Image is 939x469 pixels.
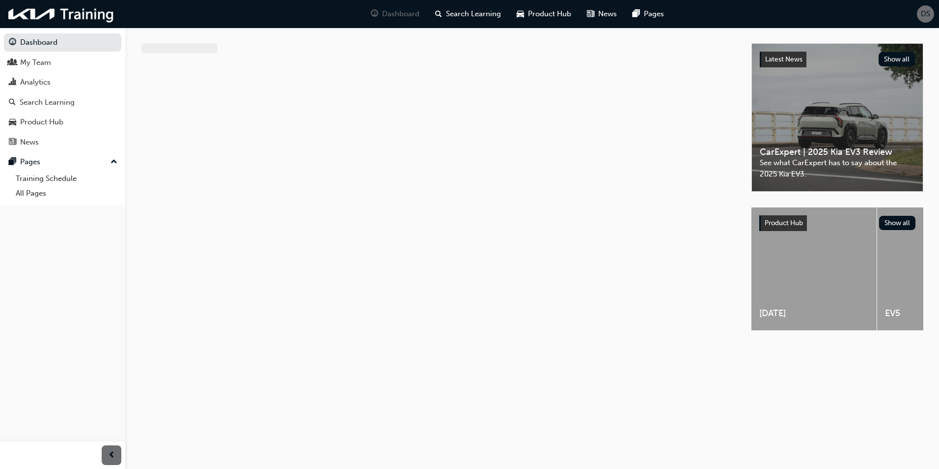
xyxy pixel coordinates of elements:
span: chart-icon [9,78,16,87]
div: News [20,137,39,148]
div: Pages [20,156,40,168]
span: guage-icon [9,38,16,47]
span: car-icon [9,118,16,127]
span: Pages [644,8,664,20]
a: Product Hub [4,113,121,131]
span: pages-icon [9,158,16,167]
div: Analytics [20,77,51,88]
a: Latest NewsShow all [760,52,915,67]
span: Product Hub [765,219,803,227]
span: Dashboard [382,8,419,20]
span: Search Learning [446,8,501,20]
span: news-icon [9,138,16,147]
div: My Team [20,57,51,68]
a: My Team [4,54,121,72]
img: kia-training [5,4,118,24]
a: News [4,133,121,151]
span: DS [921,8,930,20]
a: news-iconNews [579,4,625,24]
span: See what CarExpert has to say about the 2025 Kia EV3. [760,157,915,179]
a: [DATE] [751,207,877,330]
span: pages-icon [633,8,640,20]
span: Latest News [765,55,802,63]
span: guage-icon [371,8,378,20]
a: All Pages [12,186,121,201]
span: Product Hub [528,8,571,20]
button: Show all [879,216,916,230]
span: News [598,8,617,20]
a: Dashboard [4,33,121,52]
a: Training Schedule [12,171,121,186]
div: Product Hub [20,117,63,128]
a: Analytics [4,73,121,91]
span: search-icon [9,98,16,107]
a: guage-iconDashboard [363,4,427,24]
span: news-icon [587,8,594,20]
span: prev-icon [108,449,115,462]
a: Product HubShow all [759,215,915,231]
button: Pages [4,153,121,171]
button: DashboardMy TeamAnalyticsSearch LearningProduct HubNews [4,31,121,153]
span: up-icon [110,156,117,169]
a: car-iconProduct Hub [509,4,579,24]
a: pages-iconPages [625,4,672,24]
span: [DATE] [759,308,869,319]
span: search-icon [435,8,442,20]
button: Show all [879,52,915,66]
span: car-icon [517,8,524,20]
div: Search Learning [20,97,75,108]
a: Latest NewsShow allCarExpert | 2025 Kia EV3 ReviewSee what CarExpert has to say about the 2025 Ki... [751,43,923,192]
a: Search Learning [4,93,121,112]
a: search-iconSearch Learning [427,4,509,24]
span: people-icon [9,59,16,67]
span: CarExpert | 2025 Kia EV3 Review [760,147,915,158]
button: DS [917,5,934,23]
